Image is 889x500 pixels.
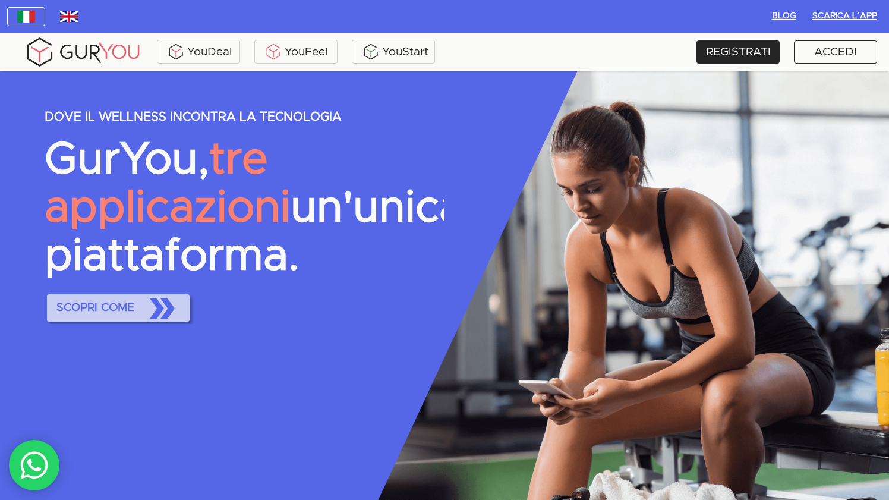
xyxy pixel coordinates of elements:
[352,40,435,64] a: YouStart
[24,36,143,68] img: gyLogo01.5aaa2cff.png
[770,9,798,24] span: BLOG
[254,40,338,64] a: YouFeel
[47,294,190,322] button: SCOPRI COME
[157,40,240,64] a: YouDeal
[696,40,780,64] a: REGISTRATI
[808,7,882,26] button: Scarica l´App
[60,11,78,22] img: wDv7cRK3VHVvwAAACV0RVh0ZGF0ZTpjcmVhdGUAMjAxOC0wMy0yNVQwMToxNzoxMiswMDowMGv4vjwAAAAldEVYdGRhdGU6bW...
[45,292,192,324] a: SCOPRI COME
[257,43,335,61] div: YouFeel
[20,451,49,480] img: whatsAppIcon.04b8739f.svg
[160,43,237,61] div: YouDeal
[167,43,185,61] img: ALVAdSatItgsAAAAAElFTkSuQmCC
[675,362,889,500] div: Widget chat
[794,40,877,64] a: ACCEDI
[45,111,444,124] p: DOVE IL WELLNESS INCONTRA LA TECNOLOGIA
[17,11,35,23] img: italy.83948c3f.jpg
[52,289,185,327] span: SCOPRI COME
[812,9,877,24] span: Scarica l´App
[264,43,282,61] img: KDuXBJLpDstiOJIlCPq11sr8c6VfEN1ke5YIAoPlCPqmrDPlQeIQgHlNqkP7FCiAKJQRHlC7RCaiHTHAlEEQLmFuo+mIt2xQB...
[765,7,803,26] button: BLOG
[65,221,114,243] input: INVIA
[675,362,889,500] iframe: Chat Widget
[45,136,444,281] p: GurYou, un'unica piattaforma.
[355,43,432,61] div: YouStart
[45,138,291,230] span: tre applicazioni
[362,43,380,61] img: BxzlDwAAAAABJRU5ErkJggg==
